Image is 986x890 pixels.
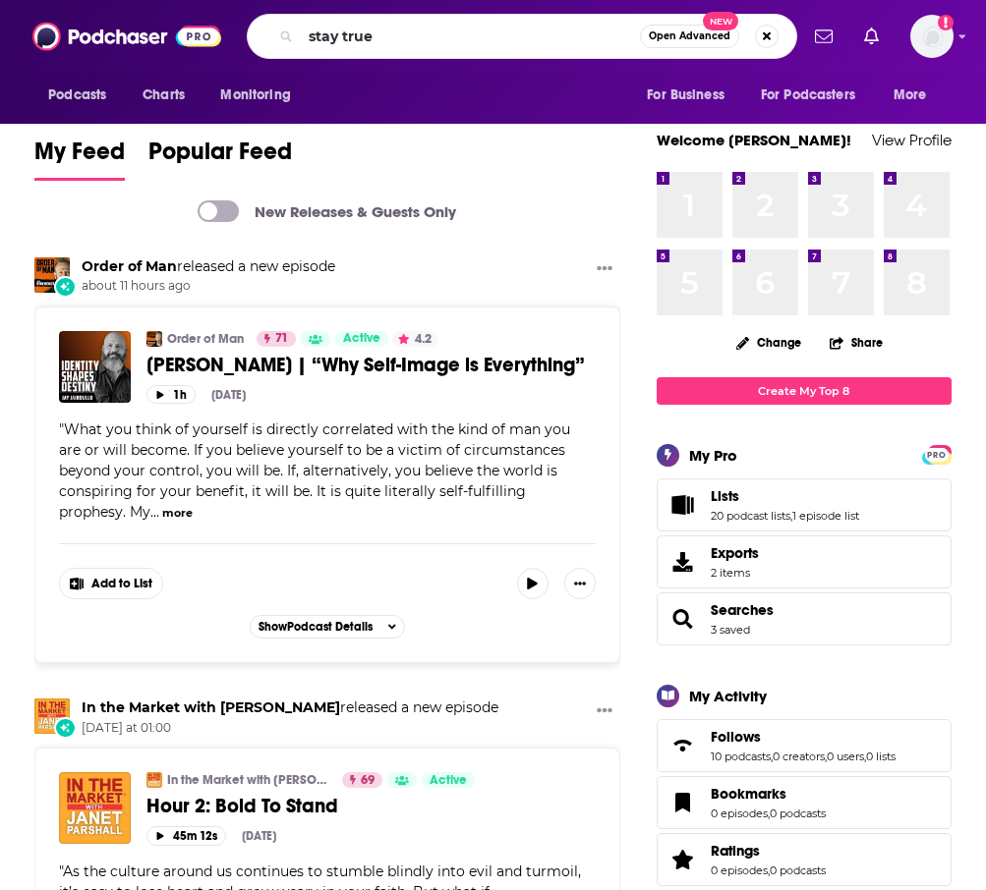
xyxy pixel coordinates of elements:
[925,448,949,463] span: PRO
[864,750,866,763] span: ,
[894,82,927,109] span: More
[792,509,859,523] a: 1 episode list
[770,807,826,820] a: 0 podcasts
[34,137,125,178] span: My Feed
[59,420,570,521] span: What you think of yourself is directly correlated with the kind of man you are or will become. If...
[259,620,373,634] span: Show Podcast Details
[711,544,759,562] span: Exports
[773,750,825,763] a: 0 creators
[657,478,952,531] span: Lists
[657,592,952,645] span: Searches
[647,82,725,109] span: For Business
[247,14,797,59] div: Search podcasts, credits, & more...
[220,82,290,109] span: Monitoring
[34,137,125,181] a: My Feed
[657,833,952,886] span: Ratings
[768,807,770,820] span: ,
[146,794,595,818] a: Hour 2: Bold To Stand
[162,505,193,522] button: more
[167,772,329,788] a: In the Market with [PERSON_NAME]
[34,77,132,114] button: open menu
[59,331,131,403] img: JAY JAIRDULLO | “Why Self-Image is Everything”
[725,330,813,355] button: Change
[146,772,162,788] img: In the Market with Janet Parshall
[711,785,826,803] a: Bookmarks
[711,750,771,763] a: 10 podcasts
[275,329,288,349] span: 71
[143,82,185,109] span: Charts
[938,15,954,30] svg: Add a profile image
[703,12,738,30] span: New
[910,15,954,58] img: User Profile
[206,77,316,114] button: open menu
[430,771,467,791] span: Active
[130,77,197,114] a: Charts
[711,601,774,619] a: Searches
[711,842,760,860] span: Ratings
[866,750,896,763] a: 0 lists
[807,20,841,53] a: Show notifications dropdown
[34,698,70,734] a: In the Market with Janet Parshall
[146,331,162,347] img: Order of Man
[664,846,703,873] a: Ratings
[711,509,790,523] a: 20 podcast lists
[664,491,703,519] a: Lists
[82,698,340,716] a: In the Market with Janet Parshall
[649,31,730,41] span: Open Advanced
[872,131,952,149] a: View Profile
[664,789,703,816] a: Bookmarks
[589,698,620,723] button: Show More Button
[711,487,859,505] a: Lists
[250,615,405,639] button: ShowPodcast Details
[856,20,887,53] a: Show notifications dropdown
[60,569,162,598] button: Show More Button
[768,863,770,877] span: ,
[146,353,585,377] span: [PERSON_NAME] | “Why Self-Image is Everything”
[59,772,131,844] img: Hour 2: Bold To Stand
[211,388,246,402] div: [DATE]
[59,420,570,521] span: "
[640,25,739,48] button: Open AdvancedNew
[589,257,620,282] button: Show More Button
[880,77,952,114] button: open menu
[198,200,456,222] a: New Releases & Guests Only
[150,503,159,521] span: ...
[657,377,952,404] a: Create My Top 8
[711,487,739,505] span: Lists
[664,605,703,633] a: Searches
[148,137,292,178] span: Popular Feed
[827,750,864,763] a: 0 users
[711,623,750,637] a: 3 saved
[422,772,475,788] a: Active
[657,776,952,829] span: Bookmarks
[711,728,896,746] a: Follows
[392,331,437,347] button: 4.2
[342,772,382,788] a: 69
[711,863,768,877] a: 0 episodes
[91,577,152,591] span: Add to List
[361,771,375,791] span: 69
[711,807,768,820] a: 0 episodes
[82,257,177,275] a: Order of Man
[54,717,76,739] div: New Episode
[910,15,954,58] button: Show profile menu
[664,548,703,576] span: Exports
[343,329,380,349] span: Active
[257,331,296,347] a: 71
[82,698,498,717] h3: released a new episode
[146,385,196,404] button: 1h
[910,15,954,58] span: Logged in as shcarlos
[770,863,826,877] a: 0 podcasts
[657,535,952,588] a: Exports
[34,257,70,293] a: Order of Man
[242,829,276,843] div: [DATE]
[82,278,335,295] span: about 11 hours ago
[825,750,827,763] span: ,
[146,826,226,845] button: 45m 12s
[711,842,826,860] a: Ratings
[829,323,884,362] button: Share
